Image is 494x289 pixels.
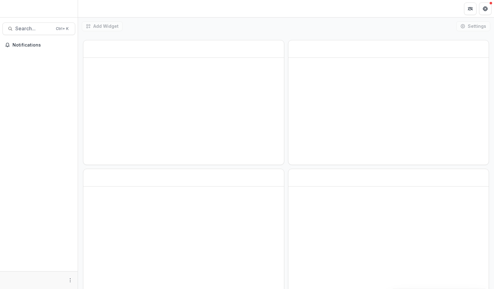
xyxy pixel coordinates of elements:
span: Notifications [12,42,73,48]
button: Search... [2,22,75,35]
button: Add Widget [82,21,123,31]
nav: breadcrumb [81,4,107,13]
span: Search... [15,26,52,32]
div: Ctrl + K [55,25,70,32]
button: Get Help [479,2,492,15]
button: Settings [456,21,490,31]
button: Notifications [2,40,75,50]
button: Partners [464,2,477,15]
button: More [66,277,74,284]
